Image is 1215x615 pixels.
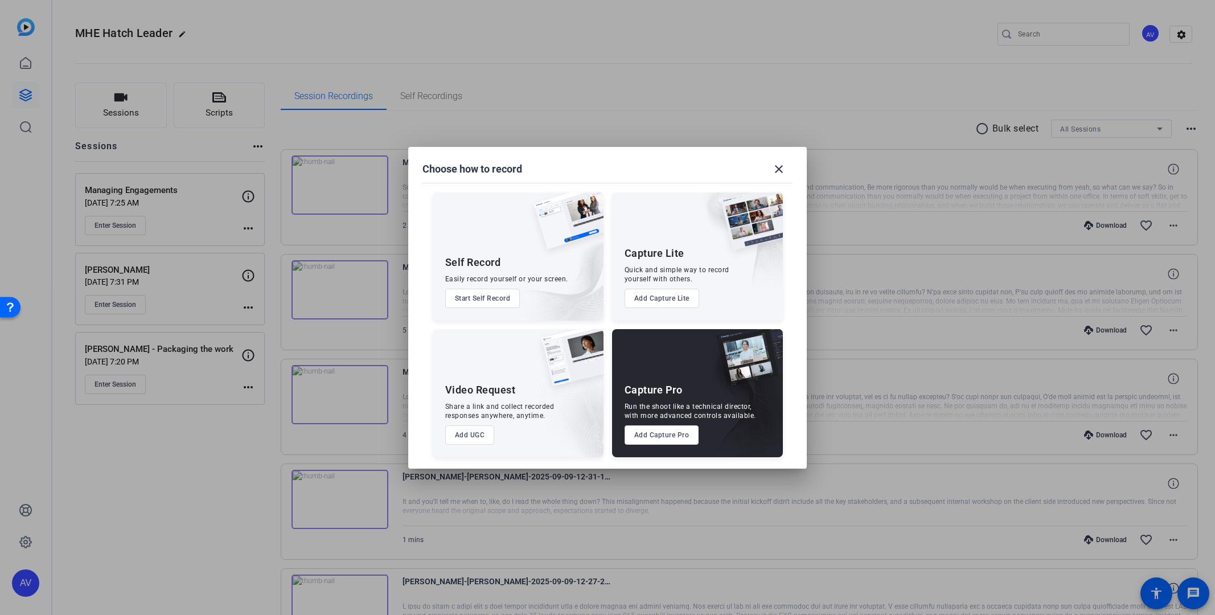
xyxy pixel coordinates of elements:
[537,364,604,457] img: embarkstudio-ugc-content.png
[625,289,699,308] button: Add Capture Lite
[422,162,522,176] h1: Choose how to record
[625,402,756,420] div: Run the shoot like a technical director, with more advanced controls available.
[504,217,604,321] img: embarkstudio-self-record.png
[525,192,604,261] img: self-record.png
[625,425,699,445] button: Add Capture Pro
[772,162,786,176] mat-icon: close
[445,383,516,397] div: Video Request
[699,343,783,457] img: embarkstudio-capture-pro.png
[445,256,501,269] div: Self Record
[625,247,684,260] div: Capture Lite
[533,329,604,398] img: ugc-content.png
[445,289,520,308] button: Start Self Record
[625,383,683,397] div: Capture Pro
[708,329,783,399] img: capture-pro.png
[445,402,555,420] div: Share a link and collect recorded responses anywhere, anytime.
[625,265,729,284] div: Quick and simple way to record yourself with others.
[445,425,495,445] button: Add UGC
[681,192,783,306] img: embarkstudio-capture-lite.png
[445,274,568,284] div: Easily record yourself or your screen.
[712,192,783,262] img: capture-lite.png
